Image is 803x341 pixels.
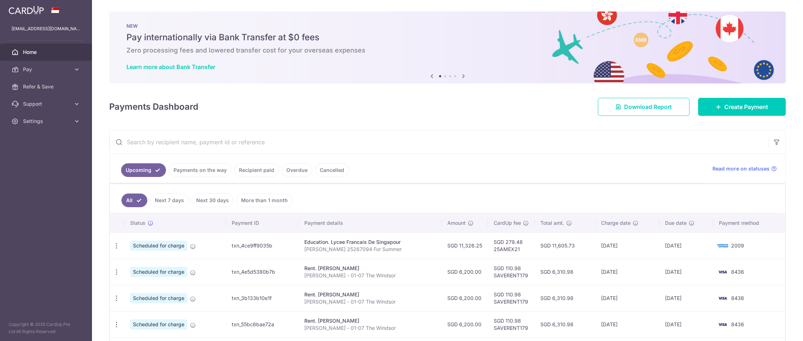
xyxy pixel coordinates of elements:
[540,219,564,227] span: Total amt.
[191,194,234,207] a: Next 30 days
[535,311,595,337] td: SGD 6,310.98
[282,163,312,177] a: Overdue
[150,194,189,207] a: Next 7 days
[315,163,349,177] a: Cancelled
[488,311,535,337] td: SGD 110.98 SAVERENT179
[109,12,786,83] img: Bank transfer banner
[130,267,187,277] span: Scheduled for charge
[665,219,687,227] span: Due date
[659,285,713,311] td: [DATE]
[598,98,689,116] a: Download Report
[595,285,660,311] td: [DATE]
[236,194,292,207] a: More than 1 month
[535,285,595,311] td: SGD 6,310.98
[109,100,198,113] h4: Payments Dashboard
[23,66,70,73] span: Pay
[595,232,660,259] td: [DATE]
[126,46,769,55] h6: Zero processing fees and lowered transfer cost for your overseas expenses
[226,232,299,259] td: txn_4ce9ff9035b
[715,268,730,276] img: Bank Card
[9,6,44,14] img: CardUp
[442,232,488,259] td: SGD 11,326.25
[731,269,744,275] span: 8436
[121,194,147,207] a: All
[659,311,713,337] td: [DATE]
[304,324,436,332] p: [PERSON_NAME] - 01-07 The Windsor
[304,265,436,272] div: Rent. [PERSON_NAME]
[535,259,595,285] td: SGD 6,310.98
[715,320,730,329] img: Bank Card
[488,285,535,311] td: SGD 110.98 SAVERENT179
[130,219,146,227] span: Status
[488,259,535,285] td: SGD 110.98 SAVERENT179
[488,232,535,259] td: SGD 279.48 25AMEX21
[130,319,187,329] span: Scheduled for charge
[494,219,521,227] span: CardUp fee
[304,291,436,298] div: Rent. [PERSON_NAME]
[11,25,80,32] p: [EMAIL_ADDRESS][DOMAIN_NAME]
[442,259,488,285] td: SGD 6,200.00
[601,219,631,227] span: Charge date
[299,214,442,232] th: Payment details
[715,294,730,303] img: Bank Card
[304,272,436,279] p: [PERSON_NAME] - 01-07 The Windsor
[234,163,279,177] a: Recipient paid
[126,23,769,29] p: NEW
[698,98,786,116] a: Create Payment
[442,311,488,337] td: SGD 6,200.00
[659,259,713,285] td: [DATE]
[731,295,744,301] span: 8436
[713,214,785,232] th: Payment method
[226,259,299,285] td: txn_4e5d5380b7b
[23,100,70,108] span: Support
[23,83,70,90] span: Refer & Save
[304,238,436,246] div: Education. Lycee Francais De Singapour
[535,232,595,259] td: SGD 11,605.73
[712,165,777,172] a: Read more on statuses
[304,246,436,253] p: [PERSON_NAME] 25267094 For Summer
[130,293,187,303] span: Scheduled for charge
[442,285,488,311] td: SGD 6,200.00
[447,219,466,227] span: Amount
[226,285,299,311] td: txn_3b133b10e1f
[624,103,672,111] span: Download Report
[304,298,436,305] p: [PERSON_NAME] - 01-07 The Windsor
[23,49,70,56] span: Home
[226,214,299,232] th: Payment ID
[724,103,768,111] span: Create Payment
[126,63,215,71] a: Learn more about Bank Transfer
[712,165,770,172] span: Read more on statuses
[130,241,187,251] span: Scheduled for charge
[595,311,660,337] td: [DATE]
[304,317,436,324] div: Rent. [PERSON_NAME]
[110,131,768,154] input: Search by recipient name, payment id or reference
[23,118,70,125] span: Settings
[731,242,744,249] span: 2009
[659,232,713,259] td: [DATE]
[731,321,744,327] span: 8436
[169,163,231,177] a: Payments on the way
[226,311,299,337] td: txn_55bc6bae72a
[121,163,166,177] a: Upcoming
[595,259,660,285] td: [DATE]
[715,241,730,250] img: Bank Card
[126,32,769,43] h5: Pay internationally via Bank Transfer at $0 fees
